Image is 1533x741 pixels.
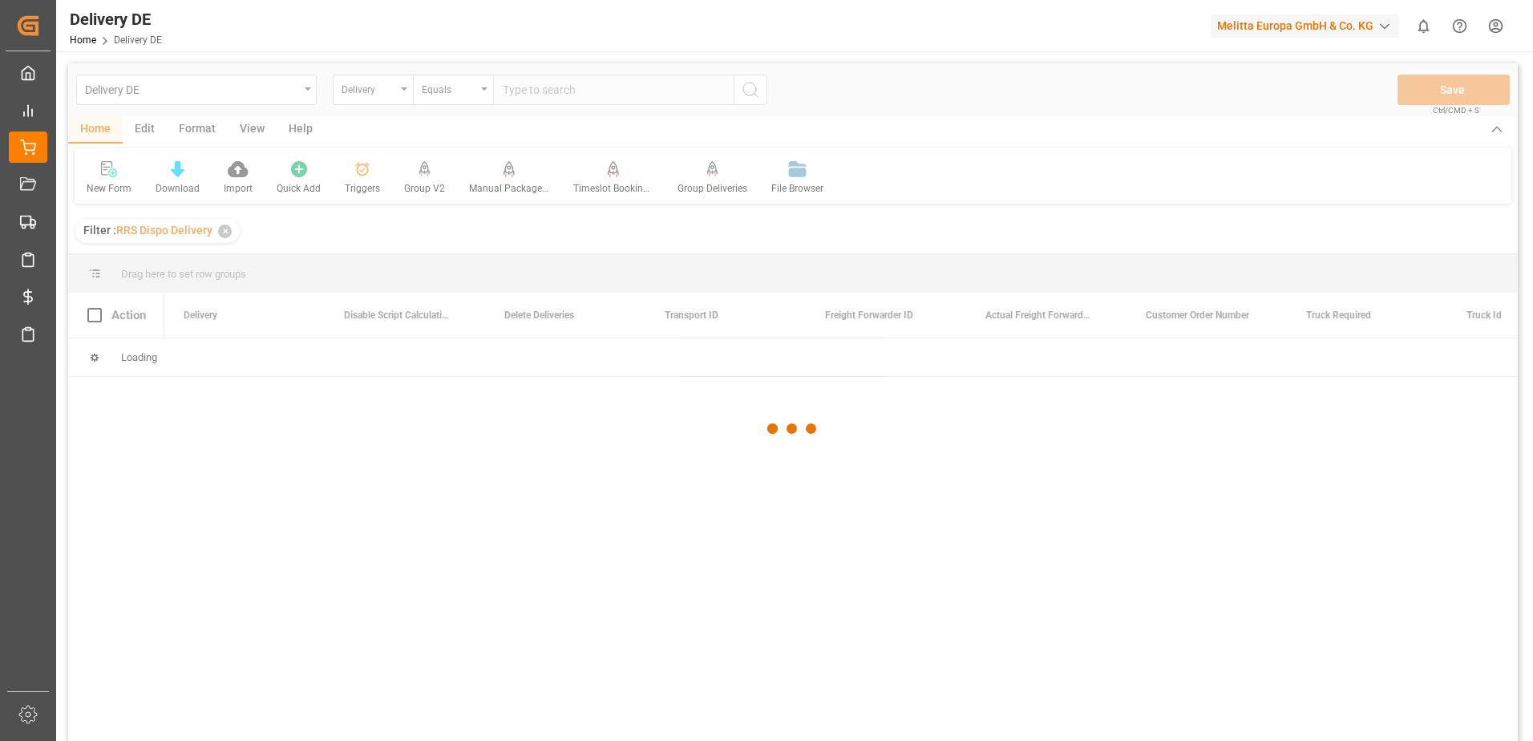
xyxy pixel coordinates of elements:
button: Melitta Europa GmbH & Co. KG [1211,10,1406,41]
div: Melitta Europa GmbH & Co. KG [1211,14,1399,38]
a: Home [70,34,96,46]
div: Delivery DE [70,7,162,31]
button: Help Center [1442,8,1478,44]
button: show 0 new notifications [1406,8,1442,44]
